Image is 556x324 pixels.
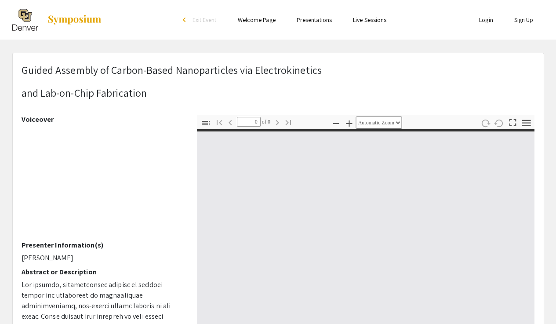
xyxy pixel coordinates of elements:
a: Presentations [297,16,332,24]
a: Sign Up [514,16,534,24]
a: Welcome Page [238,16,276,24]
button: Go to First Page [212,116,227,128]
button: Switch to Presentation Mode [505,115,520,128]
img: Symposium by ForagerOne [47,15,102,25]
iframe: RaCAS Spring 2025 Presentation Piper Malczewski [22,127,184,241]
h2: Abstract or Description [22,268,184,276]
button: Toggle Sidebar [198,116,213,129]
button: Rotate Clockwise [478,116,493,129]
h2: Presenter Information(s) [22,241,184,249]
input: Page [237,117,261,127]
button: Zoom In [342,116,357,129]
p: [PERSON_NAME] [22,253,184,263]
button: Previous Page [223,116,238,128]
button: Next Page [270,116,285,128]
button: Rotate Counterclockwise [491,116,506,129]
div: arrow_back_ios [183,17,188,22]
span: Exit Event [193,16,217,24]
button: Zoom Out [329,116,344,129]
button: Go to Last Page [281,116,296,128]
button: Tools [519,116,534,129]
a: Live Sessions [353,16,386,24]
span: of 0 [261,117,271,127]
p: and Lab-on-Chip Fabrication [22,85,322,101]
p: Guided Assembly of Carbon-Based Nanoparticles via Electrokinetics [22,62,322,78]
img: The 2025 Research and Creative Activities Symposium (RaCAS) [12,9,38,31]
select: Zoom [356,116,402,129]
a: Login [479,16,493,24]
a: The 2025 Research and Creative Activities Symposium (RaCAS) [12,9,102,31]
h2: Voiceover [22,115,184,124]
